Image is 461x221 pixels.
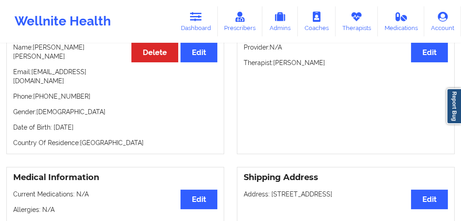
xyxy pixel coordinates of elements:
[180,190,217,209] button: Edit
[13,123,217,132] p: Date of Birth: [DATE]
[13,138,217,147] p: Country Of Residence: [GEOGRAPHIC_DATA]
[244,190,448,199] p: Address: [STREET_ADDRESS]
[13,107,217,116] p: Gender: [DEMOGRAPHIC_DATA]
[411,43,448,62] button: Edit
[13,190,217,199] p: Current Medications: N/A
[174,6,218,36] a: Dashboard
[411,190,448,209] button: Edit
[180,43,217,62] button: Edit
[244,172,448,183] h3: Shipping Address
[131,43,178,62] button: Delete
[13,67,217,85] p: Email: [EMAIL_ADDRESS][DOMAIN_NAME]
[424,6,461,36] a: Account
[13,92,217,101] p: Phone: [PHONE_NUMBER]
[298,6,336,36] a: Coaches
[13,172,217,183] h3: Medical Information
[13,205,217,214] p: Allergies: N/A
[378,6,425,36] a: Medications
[218,6,263,36] a: Prescribers
[262,6,298,36] a: Admins
[13,43,217,61] p: Name: [PERSON_NAME] [PERSON_NAME]
[446,88,461,124] a: Report Bug
[244,58,448,67] p: Therapist: [PERSON_NAME]
[336,6,378,36] a: Therapists
[244,43,448,52] p: Provider: N/A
